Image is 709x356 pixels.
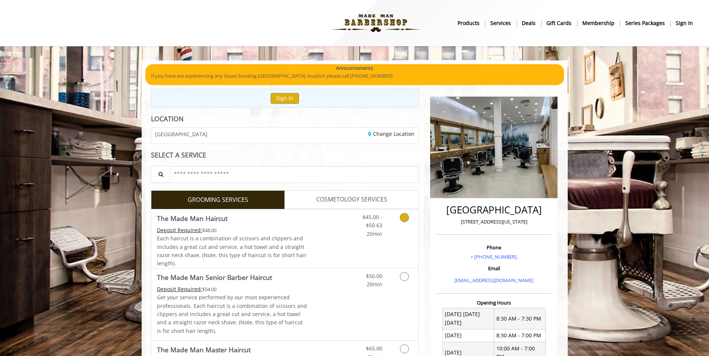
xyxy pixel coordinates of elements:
h3: Email [438,266,549,271]
b: Series packages [625,19,665,27]
td: [DATE] [DATE] [DATE] [443,308,494,329]
h3: Phone [438,245,549,250]
b: Services [490,19,511,27]
a: sign insign in [671,18,698,28]
b: Announcements [336,64,373,72]
td: 8:30 AM - 7:30 PM [494,308,546,329]
a: DealsDeals [517,18,541,28]
a: + [PHONE_NUMBER]. [471,253,518,260]
a: Productsproducts [452,18,485,28]
td: 8:30 AM - 7:00 PM [494,329,546,342]
b: Deals [522,19,536,27]
span: $50.00 [366,272,382,280]
h2: [GEOGRAPHIC_DATA] [438,204,549,215]
p: Get your service performed by our most experienced professionals. Each haircut is a combination o... [157,293,307,335]
img: Made Man Barbershop logo [324,3,427,44]
button: Service Search [151,166,170,183]
span: $65.00 [366,345,382,352]
span: This service needs some Advance to be paid before we block your appointment [157,285,202,293]
button: Sign In [271,93,299,104]
b: gift cards [546,19,571,27]
td: [DATE] [443,329,494,342]
p: If you have are experiencing any issues booking [GEOGRAPHIC_DATA] location please call [PHONE_NUM... [151,72,558,80]
b: The Made Man Master Haircut [157,344,251,355]
a: [EMAIL_ADDRESS][DOMAIN_NAME] [454,277,533,284]
span: This service needs some Advance to be paid before we block your appointment [157,227,202,234]
span: 20min [367,281,382,288]
a: Series packagesSeries packages [620,18,671,28]
div: $48.00 [157,226,307,234]
span: COSMETOLOGY SERVICES [316,195,387,204]
div: SELECT A SERVICE [151,152,419,159]
span: GROOMING SERVICES [188,195,248,205]
b: products [457,19,480,27]
a: ServicesServices [485,18,517,28]
a: Gift cardsgift cards [541,18,577,28]
div: $54.00 [157,285,307,293]
span: Each haircut is a combination of scissors and clippers and includes a great cut and service, a ho... [157,235,306,267]
b: sign in [676,19,693,27]
b: The Made Man Haircut [157,213,228,224]
span: [GEOGRAPHIC_DATA] [155,131,207,137]
a: Change Location [368,130,414,137]
a: MembershipMembership [577,18,620,28]
span: $45.00 - $50.63 [363,213,382,229]
h3: Opening Hours [437,300,551,305]
b: LOCATION [151,114,184,123]
span: 20min [367,230,382,237]
b: The Made Man Senior Barber Haircut [157,272,272,282]
p: [STREET_ADDRESS][US_STATE] [438,218,549,226]
b: Membership [582,19,614,27]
